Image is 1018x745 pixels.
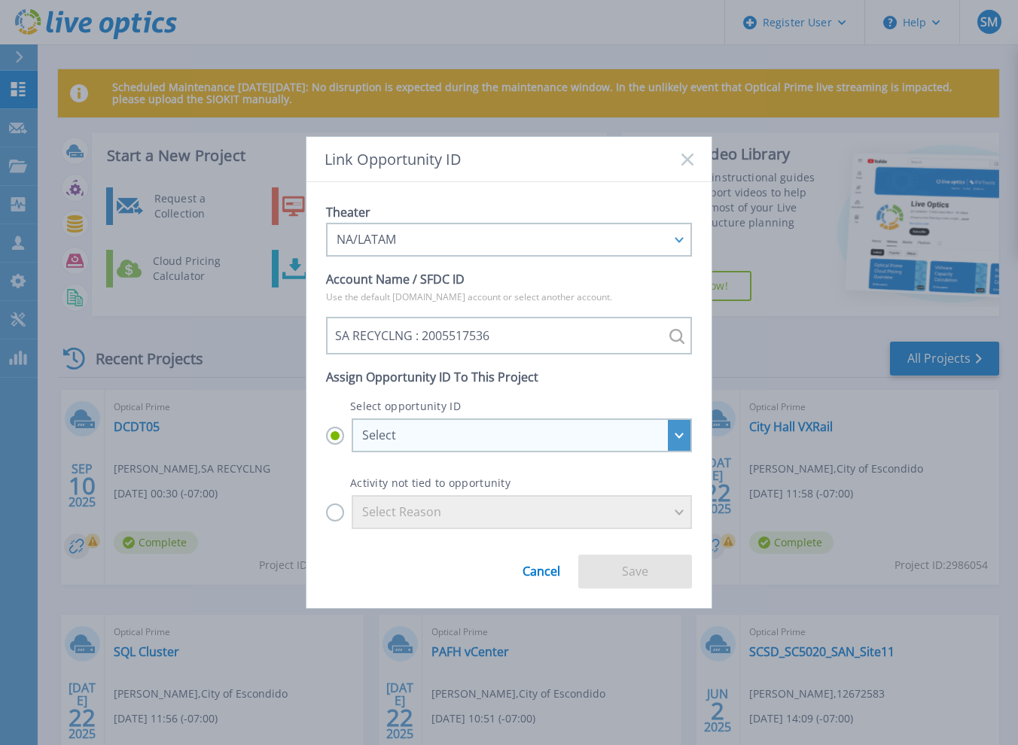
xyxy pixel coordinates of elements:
input: SA RECYCLNG : 2005517536 [326,317,692,354]
div: Select [362,428,665,442]
p: Activity not tied to opportunity [326,476,692,489]
button: Save [578,555,692,588]
p: Account Name / SFDC ID [326,269,692,290]
p: Theater [326,202,692,223]
a: Cancel [523,553,560,578]
p: Use the default [DOMAIN_NAME] account or select another account. [326,290,692,305]
div: NA/LATAM [337,233,665,246]
p: Assign Opportunity ID To This Project [326,366,692,388]
p: Select opportunity ID [326,400,692,412]
span: Link Opportunity ID [325,151,462,168]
